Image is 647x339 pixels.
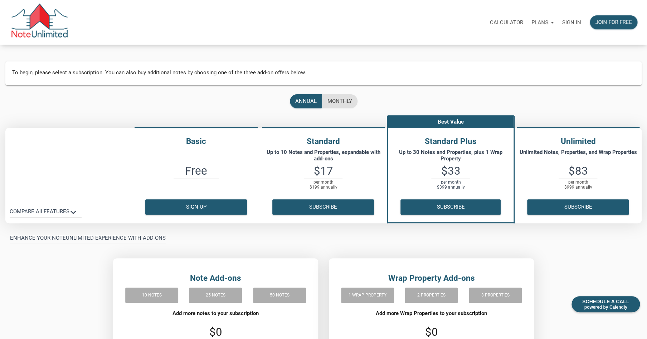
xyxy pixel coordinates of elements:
[490,19,523,26] p: Calculator
[431,179,470,190] p: per month $399 annually
[260,165,387,176] h3: $17
[527,11,558,34] a: Plans
[527,199,629,215] button: Subscribe
[322,94,357,108] button: monthly
[388,116,514,127] p: Best Value
[123,310,308,323] p: Add more notes to your subscription
[595,18,632,26] div: Join for free
[527,12,558,33] button: Plans
[400,199,501,215] button: Subscribe
[290,94,322,108] button: annual
[327,97,352,105] div: monthly
[515,135,642,148] h4: Unlimited
[120,272,311,284] h4: Note Add-ons
[336,272,527,284] h4: Wrap Property Add-ons
[339,310,524,323] p: Add more Wrap Properties to your subscription
[559,179,597,190] p: per month $999 annually
[295,97,317,105] div: annual
[558,11,585,34] a: Sign in
[571,296,640,312] div: SCHEDULE A CALL
[132,135,259,148] h4: Basic
[585,11,642,34] a: Join for free
[336,326,527,338] h3: $0
[263,149,383,162] p: Up to 10 Notes and Properties, expandable with add-ons
[10,207,69,216] p: COMPARE All FEATURES
[304,179,342,190] p: per month $199 annually
[515,165,642,176] h3: $83
[132,165,259,176] h3: Free
[10,234,166,242] p: ENHANCE YOUR NOTEUNLIMITED EXPERIENCE WITH ADD-ONS
[388,135,514,148] h4: Standard Plus
[11,4,68,41] img: NoteUnlimited
[388,165,514,176] h3: $33
[590,15,637,29] button: Join for free
[485,11,527,34] a: Calculator
[120,326,311,338] h3: $0
[582,305,629,310] span: powered by Calendly
[68,207,79,218] i: keyboard_arrow_down
[145,199,247,215] button: Sign up
[391,149,510,162] p: Up to 30 Notes and Properties, plus 1 Wrap Property
[12,68,635,77] p: To begin, please select a subscription. You can also buy additional notes by choosing one of the ...
[531,19,548,26] p: Plans
[518,149,638,162] p: Unlimited Notes, Properties, and Wrap Properties
[272,199,374,215] button: Subscribe
[562,19,581,26] p: Sign in
[260,135,387,148] h4: Standard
